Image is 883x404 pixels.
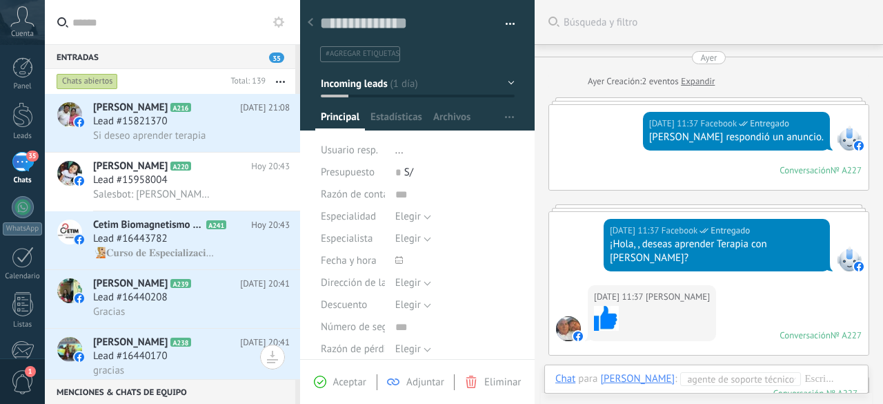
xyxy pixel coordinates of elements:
[75,294,84,303] img: icon
[25,366,36,377] span: 1
[649,117,701,131] div: [DATE] 11:37
[321,140,385,162] div: Usuario resp.
[321,294,385,316] div: Descuento
[251,160,290,173] span: Hoy 20:43
[93,349,168,363] span: Lead #16440170
[642,75,678,88] span: 2 eventos
[600,372,675,385] div: Julio Sifuentes
[57,73,118,90] div: Chats abiertos
[45,94,300,152] a: avataricon[PERSON_NAME]A216[DATE] 21:08Lead #15821370Si deseo aprender terapia
[773,387,857,399] div: 227
[75,176,84,186] img: icon
[610,224,662,238] div: [DATE] 11:37
[395,144,404,157] span: ...
[45,211,300,269] a: avatariconCetim Biomagnetismo HolísticoA241Hoy 20:43Lead #16443782🧏🏼𝐂𝐮𝐫𝐬𝐨 𝐝𝐞 𝐄𝐬𝐩𝐞𝐜𝐢𝐚𝐥𝐢𝐳𝐚𝐜𝐢𝐨́𝐧 par...
[831,329,862,341] div: № A227
[395,294,431,316] button: Elegir
[26,151,38,162] span: 35
[573,331,583,341] img: facebook-sm.svg
[321,322,402,332] span: Número de seguro
[395,232,421,245] span: Elegir
[321,166,375,179] span: Presupuesto
[831,164,862,176] div: № A227
[93,188,214,201] span: Salesbot: [PERSON_NAME], ¿quieres recibir novedades y promociones de la Escuela Cetim? Déjanos tu...
[333,376,366,389] span: Aceptar
[326,49,399,59] span: #agregar etiquetas
[93,277,168,291] span: [PERSON_NAME]
[395,298,421,311] span: Elegir
[321,189,402,200] span: Razón de contacto
[251,218,290,232] span: Hoy 20:43
[93,129,206,142] span: Si deseo aprender terapia
[45,379,295,404] div: Menciones & Chats de equipo
[646,290,710,304] span: Julio Sifuentes
[3,272,43,281] div: Calendario
[45,329,300,387] a: avataricon[PERSON_NAME]A238[DATE] 20:41Lead #16440170gracias
[93,101,168,115] span: [PERSON_NAME]
[170,103,190,112] span: A216
[321,228,385,250] div: Especialista
[93,160,168,173] span: [PERSON_NAME]
[662,224,698,238] span: Facebook
[321,272,385,294] div: Dirección de la clínica
[93,336,168,349] span: [PERSON_NAME]
[45,44,295,69] div: Entradas
[854,141,864,151] img: facebook-sm.svg
[93,218,204,232] span: Cetim Biomagnetismo Holístico
[395,338,431,360] button: Elegir
[11,30,34,39] span: Cuenta
[93,232,168,246] span: Lead #16443782
[837,126,862,151] span: Facebook
[564,16,869,29] span: Búsqueda y filtro
[225,75,266,88] div: Total: 139
[395,210,421,223] span: Elegir
[3,222,42,235] div: WhatsApp
[321,344,397,354] span: Razón de pérdida
[556,316,581,341] span: Julio Sifuentes
[321,250,385,272] div: Fecha y hora
[680,372,801,386] button: Agente de soporte técnico
[588,75,715,88] div: Creación:
[578,372,597,386] span: para
[395,206,431,228] button: Elegir
[675,372,677,386] span: :
[240,101,290,115] span: [DATE] 21:08
[701,117,737,131] span: Facebook
[321,233,373,244] span: Especialista
[780,329,831,341] div: Conversación
[269,52,284,63] span: 35
[75,235,84,244] img: icon
[93,247,214,260] span: 🧏🏼𝐂𝐮𝐫𝐬𝐨 𝐝𝐞 𝐄𝐬𝐩𝐞𝐜𝐢𝐚𝐥𝐢𝐳𝐚𝐜𝐢𝐨́𝐧 para Biomagnetistas: "FENÓMENO TUMORAL METABÓLICO" ✔️Curso de Especia...
[780,164,831,176] div: Conversación
[433,110,470,131] span: Archivos
[93,305,125,318] span: Gracias
[321,256,377,266] span: Fecha y hora
[170,338,190,347] span: A238
[93,115,168,128] span: Lead #15821370
[711,224,750,238] span: Entregado
[93,291,168,305] span: Lead #16440208
[321,338,385,360] div: Razón de pérdida
[75,352,84,362] img: icon
[610,238,824,265] div: ¡Hola, , deseas aprender Terapia con [PERSON_NAME]?
[206,220,226,229] span: A241
[750,117,789,131] span: Entregado
[404,166,413,179] span: S/
[3,82,43,91] div: Panel
[321,110,359,131] span: Principal
[170,162,190,171] span: A220
[321,316,385,338] div: Número de seguro
[3,320,43,329] div: Listas
[370,110,422,131] span: Estadísticas
[3,132,43,141] div: Leads
[170,279,190,288] span: A239
[321,278,418,288] span: Dirección de la clínica
[321,144,378,157] span: Usuario resp.
[3,176,43,185] div: Chats
[321,162,385,184] div: Presupuesto
[594,290,646,304] div: [DATE] 11:37
[45,153,300,211] a: avataricon[PERSON_NAME]A220Hoy 20:43Lead #15958004Salesbot: [PERSON_NAME], ¿quieres recibir noved...
[700,51,717,64] div: Ayer
[484,376,521,389] span: Eliminar
[395,228,431,250] button: Elegir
